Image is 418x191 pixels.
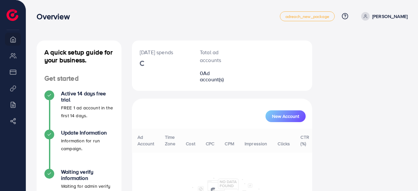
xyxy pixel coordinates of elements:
h4: Active 14 days free trial [61,90,114,103]
span: New Account [272,114,299,119]
li: Active 14 days free trial [37,90,121,130]
h2: 0 [200,70,229,83]
p: FREE 1 ad account in the first 14 days. [61,104,114,119]
span: Ad account(s) [200,70,224,83]
img: logo [7,9,18,21]
span: adreach_new_package [285,14,329,19]
a: adreach_new_package [280,11,335,21]
p: Total ad accounts [200,48,229,64]
h3: Overview [37,12,75,21]
li: Update Information [37,130,121,169]
h4: Get started [37,74,121,83]
p: [PERSON_NAME] [372,12,408,20]
h4: Waiting verify information [61,169,114,181]
button: New Account [265,110,306,122]
h4: Update Information [61,130,114,136]
a: [PERSON_NAME] [359,12,408,21]
p: Information for run campaign. [61,137,114,152]
h4: A quick setup guide for your business. [37,48,121,64]
p: [DATE] spends [140,48,184,56]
